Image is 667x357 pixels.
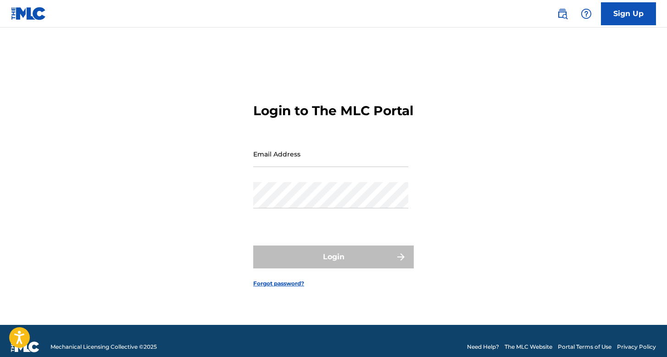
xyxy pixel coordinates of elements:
[50,343,157,351] span: Mechanical Licensing Collective © 2025
[581,8,592,19] img: help
[558,343,611,351] a: Portal Terms of Use
[253,279,304,288] a: Forgot password?
[601,2,656,25] a: Sign Up
[467,343,499,351] a: Need Help?
[11,341,39,352] img: logo
[577,5,595,23] div: Help
[617,343,656,351] a: Privacy Policy
[553,5,572,23] a: Public Search
[11,7,46,20] img: MLC Logo
[557,8,568,19] img: search
[505,343,552,351] a: The MLC Website
[253,103,413,119] h3: Login to The MLC Portal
